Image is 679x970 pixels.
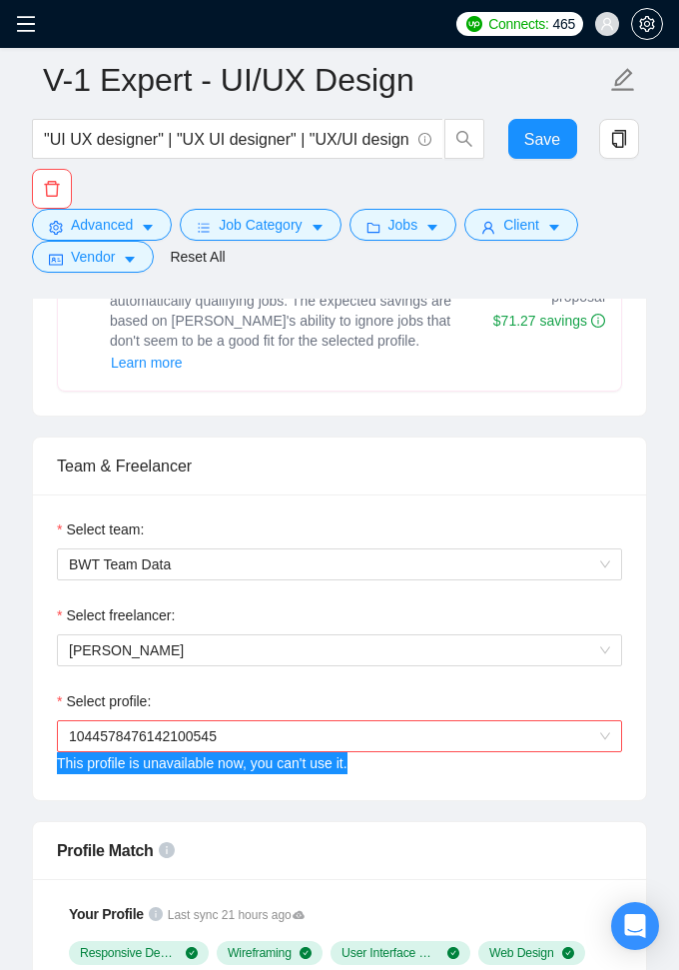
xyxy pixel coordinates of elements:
[418,133,431,146] span: info-circle
[111,352,183,374] span: Learn more
[33,180,71,198] span: delete
[170,246,225,268] a: Reset All
[80,945,178,961] span: Responsive Design
[141,220,155,235] span: caret-down
[547,220,561,235] span: caret-down
[69,906,144,922] span: Your Profile
[32,209,172,241] button: settingAdvancedcaret-down
[488,13,548,35] span: Connects:
[553,13,575,35] span: 465
[349,209,457,241] button: folderJobscaret-down
[69,549,610,579] span: BWT Team Data
[49,252,63,267] span: idcard
[611,902,659,950] div: Open Intercom Messenger
[186,947,198,959] span: check-circle
[447,947,459,959] span: check-circle
[57,752,622,774] div: This profile is unavailable now, you can't use it.
[71,214,133,236] span: Advanced
[524,127,560,152] span: Save
[228,945,292,961] span: Wireframing
[57,438,622,494] div: Team & Freelancer
[599,119,639,159] button: copy
[168,906,306,925] span: Last sync 21 hours ago
[591,314,605,328] span: info-circle
[71,246,115,268] span: Vendor
[493,311,605,331] div: $71.27 savings
[445,130,483,148] span: search
[49,220,63,235] span: setting
[32,241,154,273] button: idcardVendorcaret-down
[388,214,418,236] span: Jobs
[57,518,144,540] label: Select team:
[57,842,154,859] span: Profile Match
[600,17,614,31] span: user
[632,16,662,32] span: setting
[631,16,663,32] a: setting
[66,690,151,712] span: Select profile:
[197,220,211,235] span: bars
[311,220,325,235] span: caret-down
[508,119,577,159] button: Save
[425,220,439,235] span: caret-down
[341,945,439,961] span: User Interface Design
[110,351,184,375] button: Laziza AI NEWExtends Sardor AI by learning from your feedback and automatically qualifying jobs. ...
[503,214,539,236] span: Client
[16,14,36,34] span: menu
[57,604,175,626] label: Select freelancer:
[159,842,175,858] span: info-circle
[610,67,636,93] span: edit
[44,127,409,152] input: Search Freelance Jobs...
[219,214,302,236] span: Job Category
[366,220,380,235] span: folder
[43,55,606,105] input: Scanner name...
[631,8,663,40] button: setting
[600,130,638,148] span: copy
[466,16,482,32] img: upwork-logo.png
[562,947,574,959] span: check-circle
[481,220,495,235] span: user
[489,945,554,961] span: Web Design
[69,642,184,658] span: [PERSON_NAME]
[180,209,340,241] button: barsJob Categorycaret-down
[123,252,137,267] span: caret-down
[149,907,163,921] span: info-circle
[69,728,217,744] span: 1044578476142100545
[300,947,312,959] span: check-circle
[110,273,451,371] span: Extends Sardor AI by learning from your feedback and automatically qualifying jobs. The expected ...
[444,119,484,159] button: search
[32,169,72,209] button: delete
[464,209,578,241] button: userClientcaret-down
